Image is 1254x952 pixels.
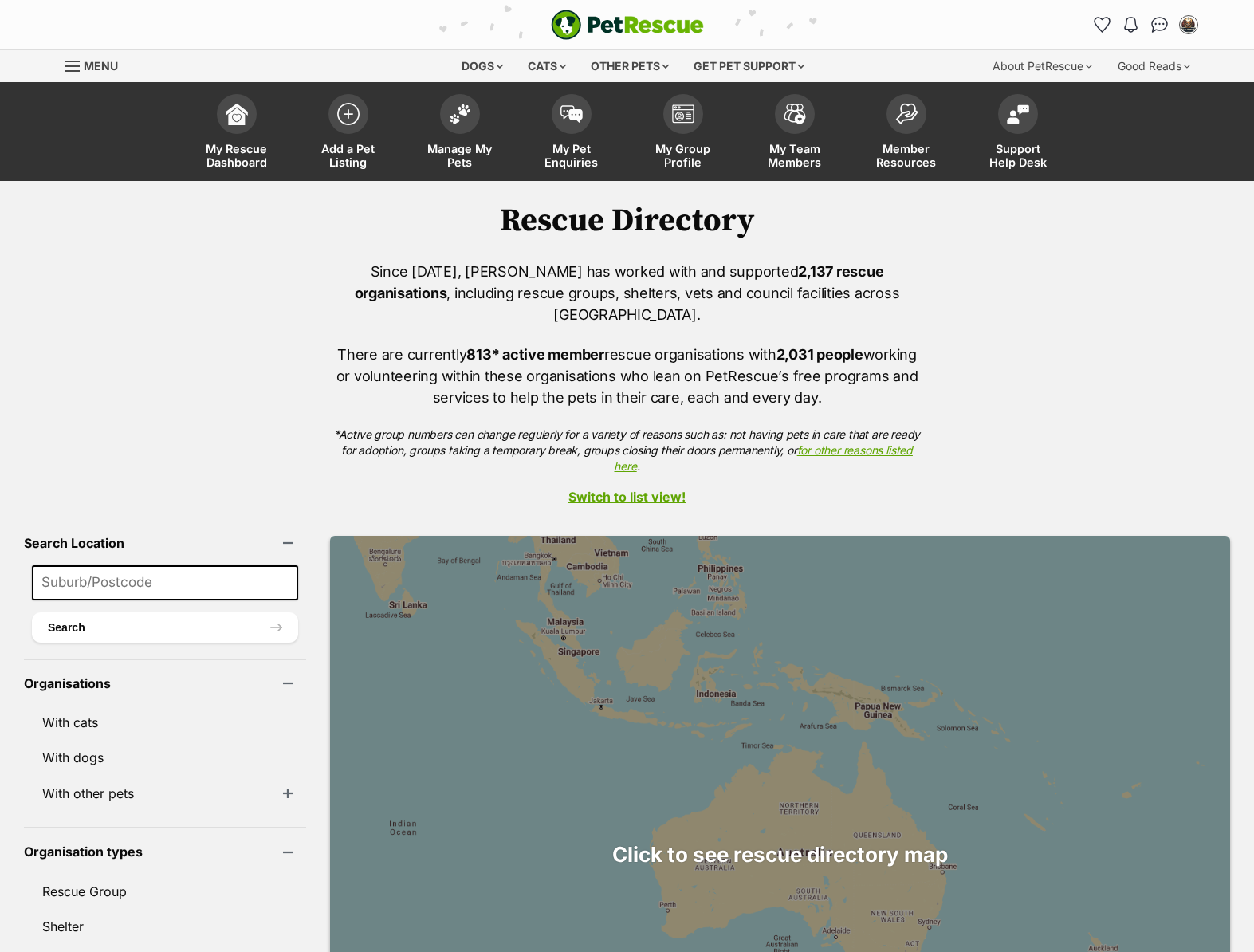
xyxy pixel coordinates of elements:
div: Cats [517,50,577,82]
div: About PetRescue [981,50,1103,82]
span: Manage My Pets [424,142,496,169]
img: member-resources-icon-8e73f808a243e03378d46382f2149f9095a855e16c252ad45f914b54edf8863c.svg [895,103,918,124]
a: Add a Pet Listing [293,86,404,181]
a: Conversations [1147,12,1173,37]
p: Since [DATE], [PERSON_NAME] has worked with and supported , including rescue groups, shelters, ve... [334,261,921,325]
img: team-members-icon-5396bd8760b3fe7c0b43da4ab00e1e3bb1a5d9ba89233759b79545d2d3fc5d0d.svg [784,104,806,124]
span: Support Help Desk [982,142,1054,169]
div: Good Reads [1107,50,1201,82]
span: My Pet Enquiries [536,142,607,169]
div: Dogs [450,50,514,82]
header: Search Location [24,536,306,550]
img: help-desk-icon-fdf02630f3aa405de69fd3d07c3f3aa587a6932b1a1747fa1d2bba05be0121f9.svg [1007,104,1029,124]
span: My Group Profile [647,142,719,169]
button: My account [1176,12,1201,37]
span: My Team Members [759,142,831,169]
a: Favourites [1090,12,1115,37]
img: dashboard-icon-eb2f2d2d3e046f16d808141f083e7271f6b2e854fb5c12c21221c1fb7104beca.svg [226,103,248,125]
strong: 813* active member [466,346,603,363]
strong: 2,137 rescue organisations [355,263,884,301]
a: for other reasons listed here [614,443,912,473]
a: With dogs [24,741,306,774]
a: Manage My Pets [404,86,516,181]
strong: 2,031 people [776,346,863,363]
img: group-profile-icon-3fa3cf56718a62981997c0bc7e787c4b2cf8bcc04b72c1350f741eb67cf2f40e.svg [672,104,694,124]
a: Menu [65,50,129,79]
div: Get pet support [682,50,816,82]
a: My Pet Enquiries [516,86,627,181]
em: *Active group numbers can change regularly for a variety of reasons such as: not having pets in c... [334,427,920,473]
a: Rescue Group [24,875,306,908]
span: Menu [84,59,118,73]
span: Add a Pet Listing [313,142,384,169]
a: Shelter [24,910,306,943]
button: Notifications [1118,12,1144,37]
p: There are currently rescue organisations with working or volunteering within these organisations ... [334,344,921,408]
header: Organisations [24,676,306,690]
ul: Account quick links [1090,12,1201,37]
a: My Group Profile [627,86,739,181]
li: With other pets [24,776,306,811]
img: notifications-46538b983faf8c2785f20acdc204bb7945ddae34d4c08c2a6579f10ce5e182be.svg [1124,17,1137,33]
input: Suburb/Postcode [32,565,298,600]
img: Natasha Boehm profile pic [1181,17,1197,33]
div: Other pets [580,50,680,82]
button: Search [32,612,298,643]
a: With cats [24,706,306,739]
a: My Team Members [739,86,851,181]
img: chat-41dd97257d64d25036548639549fe6c8038ab92f7586957e7f3b1b290dea8141.svg [1151,17,1168,33]
a: PetRescue [551,10,704,40]
span: My Rescue Dashboard [201,142,273,169]
header: Organisation types [24,844,306,859]
a: Support Help Desk [962,86,1074,181]
span: Member Resources [871,142,942,169]
img: add-pet-listing-icon-0afa8454b4691262ce3f59096e99ab1cd57d4a30225e0717b998d2c9b9846f56.svg [337,103,360,125]
img: logo-e224e6f780fb5917bec1dbf3a21bbac754714ae5b6737aabdf751b685950b380.svg [551,10,704,40]
img: manage-my-pets-icon-02211641906a0b7f246fdf0571729dbe1e7629f14944591b6c1af311fb30b64b.svg [449,104,471,124]
a: Member Resources [851,86,962,181]
img: pet-enquiries-icon-7e3ad2cf08bfb03b45e93fb7055b45f3efa6380592205ae92323e6603595dc1f.svg [560,105,583,123]
a: My Rescue Dashboard [181,86,293,181]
